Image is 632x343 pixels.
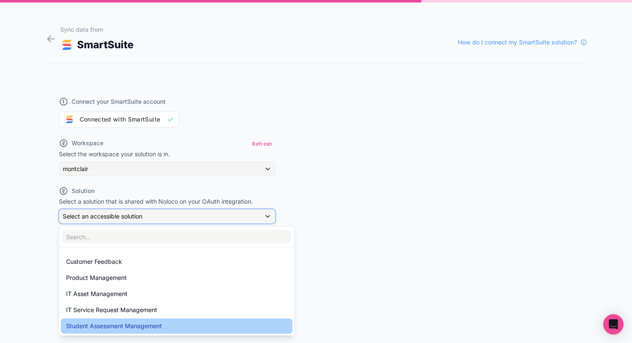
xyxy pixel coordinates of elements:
[66,257,122,267] span: Customer Feedback
[66,321,162,331] span: Student Assessment Management
[66,305,157,315] span: IT Service Request Management
[603,314,624,335] div: Open Intercom Messenger
[66,289,128,299] span: IT Asset Management
[66,273,127,283] span: Product Management
[63,230,291,243] input: Search...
